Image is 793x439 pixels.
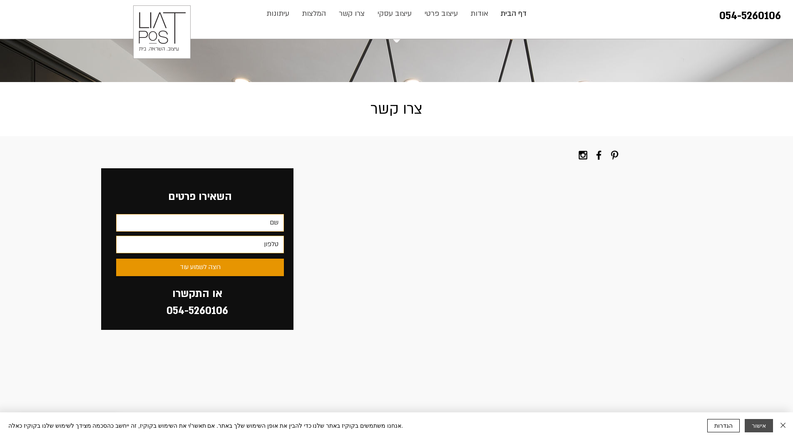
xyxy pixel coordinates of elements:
[577,149,589,161] img: Black Instagram Icon
[296,5,333,22] a: המלצות
[260,5,533,22] nav: אתר
[707,419,740,432] button: הגדרות
[168,190,232,204] span: השאירו פרטים
[172,287,222,301] span: או התקשרו
[116,236,284,253] input: טלפון
[745,419,773,432] button: אישור
[778,420,788,430] img: סגירה
[116,259,284,276] button: רוצה לשמוע עוד
[371,5,418,22] a: עיצוב עסקי
[335,5,369,22] p: צרו קשר
[262,5,293,22] p: עיתונות
[167,304,228,318] a: 054-5260106
[420,5,462,22] p: עיצוב פרטי
[465,5,495,22] a: אודות
[260,5,296,22] a: עיתונות
[8,422,403,429] span: אנחנו משתמשים בקוקיז באתר שלנו כדי להבין את אופן השימוש שלך באתר. אם תאשר/י את השימוש בקוקיז, זה ...
[778,419,788,432] button: סגירה
[180,262,221,272] span: רוצה לשמוע עוד
[116,214,284,232] input: שם
[496,5,531,22] p: דף הבית
[333,5,371,22] a: צרו קשר
[418,5,465,22] a: עיצוב פרטי
[719,9,781,23] a: 054-5260106
[466,5,492,22] p: אודות
[298,5,330,22] p: המלצות
[495,5,533,22] a: דף הבית
[373,5,416,22] p: עיצוב עסקי
[593,149,605,161] img: Black Facebook Icon
[577,149,621,161] ul: סרגל קישורים לרשתות חברתיות
[332,97,461,122] h4: צרו קשר
[509,168,703,279] iframe: Instagram Feed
